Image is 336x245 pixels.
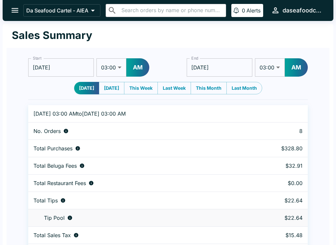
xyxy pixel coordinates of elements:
p: $328.80 [247,145,303,152]
button: Last Month [226,82,262,94]
p: Total Purchases [33,145,73,152]
p: $22.64 [247,215,303,221]
button: Last Week [157,82,191,94]
input: Search orders by name or phone number [119,6,223,15]
input: Choose date, selected date is Oct 3, 2025 [28,58,94,77]
p: $0.00 [247,180,303,186]
div: Aggregate order subtotals [33,145,236,152]
label: Start [33,55,41,61]
p: Total Sales Tax [33,232,71,238]
p: $32.91 [247,162,303,169]
button: open drawer [7,2,23,19]
div: Sales tax paid by diners [33,232,236,238]
p: 8 [247,128,303,134]
p: [DATE] 03:00 AM to [DATE] 03:00 AM [33,110,236,117]
input: Choose date, selected date is Oct 4, 2025 [187,58,252,77]
p: No. Orders [33,128,61,134]
button: This Month [191,82,227,94]
p: Alerts [246,7,261,14]
button: daseafoodcartel [268,3,325,17]
div: Fees paid by diners to restaurant [33,180,236,186]
p: $22.64 [247,197,303,204]
div: Combined individual and pooled tips [33,197,236,204]
button: Da Seafood Cartel - AIEA [23,4,100,17]
p: 0 [242,7,245,14]
button: AM [285,58,308,77]
button: AM [126,58,149,77]
div: daseafoodcartel [283,7,323,14]
p: $15.48 [247,232,303,238]
div: Number of orders placed [33,128,236,134]
p: Tip Pool [44,215,65,221]
button: This Week [124,82,158,94]
div: Fees paid by diners to Beluga [33,162,236,169]
div: Tips unclaimed by a waiter [33,215,236,221]
label: End [191,55,199,61]
p: Total Tips [33,197,58,204]
button: [DATE] [74,82,99,94]
button: [DATE] [99,82,124,94]
p: Da Seafood Cartel - AIEA [26,7,88,14]
h1: Sales Summary [12,29,92,42]
p: Total Restaurant Fees [33,180,86,186]
p: Total Beluga Fees [33,162,77,169]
